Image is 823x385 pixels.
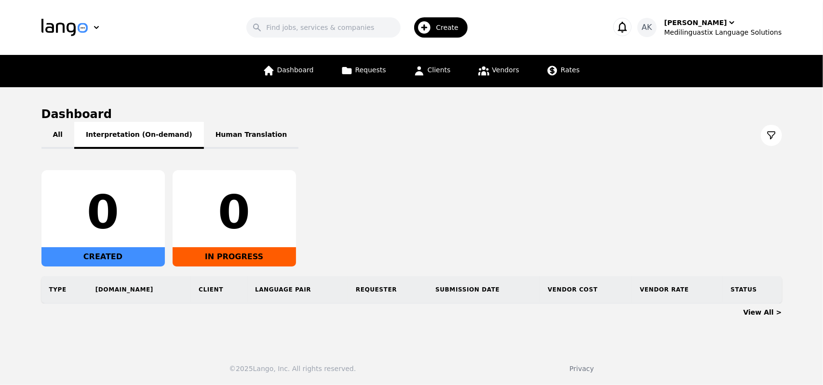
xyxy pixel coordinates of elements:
[401,13,473,41] button: Create
[257,55,320,87] a: Dashboard
[88,276,191,303] th: [DOMAIN_NAME]
[723,276,782,303] th: Status
[41,276,88,303] th: Type
[472,55,525,87] a: Vendors
[41,19,88,36] img: Logo
[428,66,451,74] span: Clients
[191,276,247,303] th: Client
[540,55,585,87] a: Rates
[348,276,428,303] th: Requester
[41,122,74,149] button: All
[335,55,392,87] a: Requests
[407,55,457,87] a: Clients
[436,23,465,32] span: Create
[173,247,296,266] div: IN PROGRESS
[637,18,782,37] button: AK[PERSON_NAME]Medilinguastix Language Solutions
[428,276,540,303] th: Submission Date
[761,125,782,146] button: Filter
[246,17,401,38] input: Find jobs, services & companies
[204,122,299,149] button: Human Translation
[229,364,356,373] div: © 2025 Lango, Inc. All rights reserved.
[664,27,782,37] div: Medilinguastix Language Solutions
[74,122,204,149] button: Interpretation (On-demand)
[569,365,594,372] a: Privacy
[743,308,782,316] a: View All >
[247,276,348,303] th: Language Pair
[180,189,288,236] div: 0
[642,22,652,33] span: AK
[540,276,632,303] th: Vendor Cost
[355,66,386,74] span: Requests
[664,18,727,27] div: [PERSON_NAME]
[41,106,782,122] h1: Dashboard
[561,66,580,74] span: Rates
[492,66,519,74] span: Vendors
[49,189,157,236] div: 0
[277,66,314,74] span: Dashboard
[41,247,165,266] div: CREATED
[632,276,723,303] th: Vendor Rate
